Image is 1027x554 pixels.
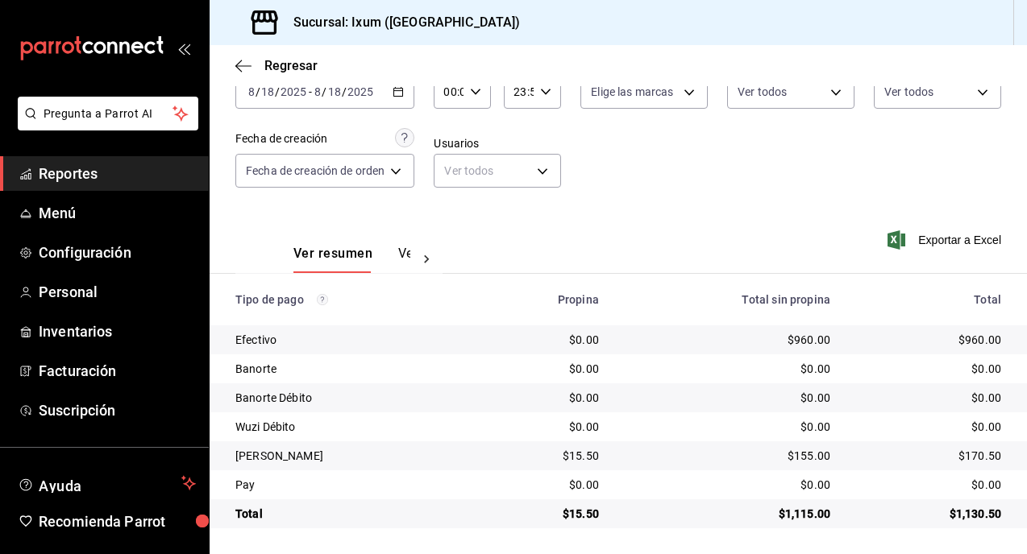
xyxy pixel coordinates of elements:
div: Total [856,293,1001,306]
span: / [275,85,280,98]
input: -- [260,85,275,98]
button: Pregunta a Parrot AI [18,97,198,130]
button: Regresar [235,58,318,73]
input: ---- [347,85,374,98]
div: [PERSON_NAME] [235,448,463,464]
input: -- [327,85,342,98]
button: Exportar a Excel [891,230,1001,250]
div: Total [235,506,463,522]
div: $155.00 [625,448,830,464]
span: Pregunta a Parrot AI [44,105,173,122]
div: $0.00 [489,419,599,435]
div: Ver todos [434,154,561,188]
span: Recomienda Parrot [39,511,196,532]
span: Fecha de creación de orden [246,163,385,179]
div: Fecha de creación [235,130,327,147]
span: Regresar [264,58,318,73]
div: $960.00 [856,332,1001,348]
button: Ver resumen [293,246,372,273]
span: Ayuda [39,473,175,493]
span: Personal [39,281,196,303]
input: -- [314,85,322,98]
div: $0.00 [489,361,599,377]
span: / [342,85,347,98]
div: Banorte Débito [235,390,463,406]
span: Reportes [39,163,196,184]
div: $960.00 [625,332,830,348]
span: / [322,85,326,98]
div: $170.50 [856,448,1001,464]
div: $0.00 [856,361,1001,377]
div: $0.00 [625,419,830,435]
span: / [256,85,260,98]
span: Ver todos [738,84,787,100]
div: $0.00 [856,419,1001,435]
h3: Sucursal: Ixum ([GEOGRAPHIC_DATA]) [281,13,520,32]
span: - [309,85,312,98]
span: Inventarios [39,320,196,342]
div: $0.00 [625,477,830,493]
div: $15.50 [489,506,599,522]
div: Wuzi Débito [235,419,463,435]
div: navigation tabs [293,246,410,273]
div: $1,130.50 [856,506,1001,522]
span: Ver todos [884,84,933,100]
div: Banorte [235,361,463,377]
div: $0.00 [625,390,830,406]
div: $0.00 [489,332,599,348]
a: Pregunta a Parrot AI [11,117,198,134]
input: -- [247,85,256,98]
span: Elige las marcas [591,84,673,100]
span: Facturación [39,360,196,382]
div: Total sin propina [625,293,830,306]
div: Tipo de pago [235,293,463,306]
div: Pay [235,477,463,493]
svg: Los pagos realizados con Pay y otras terminales son montos brutos. [317,294,328,305]
span: Menú [39,202,196,224]
div: $0.00 [856,477,1001,493]
label: Usuarios [434,138,561,149]
button: Ver pagos [398,246,459,273]
span: Suscripción [39,399,196,421]
input: ---- [280,85,307,98]
div: Propina [489,293,599,306]
button: open_drawer_menu [177,42,190,55]
div: $0.00 [856,390,1001,406]
div: $15.50 [489,448,599,464]
span: Configuración [39,242,196,263]
div: $0.00 [489,477,599,493]
div: $0.00 [489,390,599,406]
div: Efectivo [235,332,463,348]
div: $0.00 [625,361,830,377]
div: $1,115.00 [625,506,830,522]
